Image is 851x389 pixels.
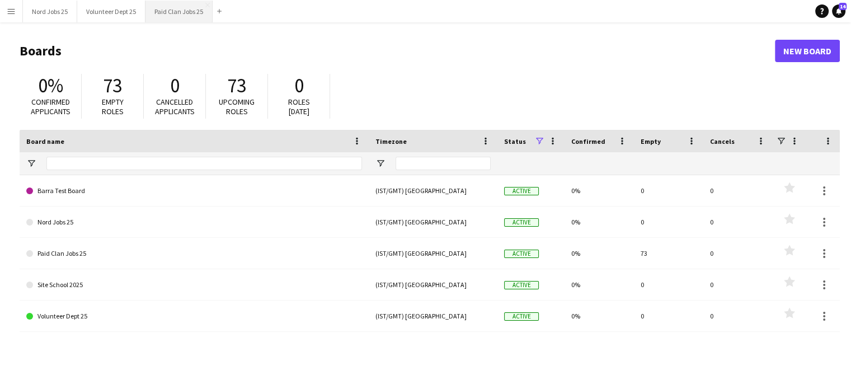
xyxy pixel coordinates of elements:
span: 0 [294,73,304,98]
span: Confirmed applicants [31,97,70,116]
span: Status [504,137,526,146]
div: 73 [634,238,703,269]
div: 0 [634,301,703,331]
div: 0 [703,175,773,206]
span: Board name [26,137,64,146]
span: Cancelled applicants [155,97,195,116]
span: Active [504,187,539,195]
div: (IST/GMT) [GEOGRAPHIC_DATA] [369,269,497,300]
div: (IST/GMT) [GEOGRAPHIC_DATA] [369,238,497,269]
div: 0% [565,175,634,206]
span: 0% [38,73,63,98]
div: 0 [634,269,703,300]
button: Nord Jobs 25 [23,1,77,22]
a: 14 [832,4,845,18]
div: 0% [565,269,634,300]
span: Empty roles [102,97,124,116]
span: Cancels [710,137,735,146]
a: Site School 2025 [26,269,362,301]
span: Confirmed [571,137,605,146]
div: 0 [703,238,773,269]
div: 0 [703,301,773,331]
button: Open Filter Menu [26,158,36,168]
a: Paid Clan Jobs 25 [26,238,362,269]
button: Volunteer Dept 25 [77,1,145,22]
span: Timezone [375,137,407,146]
a: New Board [775,40,840,62]
div: 0 [634,207,703,237]
div: 0 [703,269,773,300]
h1: Boards [20,43,775,59]
span: 0 [170,73,180,98]
span: Active [504,250,539,258]
div: 0 [703,207,773,237]
div: 0% [565,207,634,237]
div: (IST/GMT) [GEOGRAPHIC_DATA] [369,175,497,206]
div: 0 [634,175,703,206]
div: (IST/GMT) [GEOGRAPHIC_DATA] [369,207,497,237]
span: 73 [227,73,246,98]
span: Upcoming roles [219,97,255,116]
button: Paid Clan Jobs 25 [145,1,213,22]
a: Volunteer Dept 25 [26,301,362,332]
div: 0% [565,238,634,269]
span: Active [504,218,539,227]
input: Timezone Filter Input [396,157,491,170]
div: (IST/GMT) [GEOGRAPHIC_DATA] [369,301,497,331]
button: Open Filter Menu [375,158,385,168]
span: Empty [641,137,661,146]
div: 0% [565,301,634,331]
span: Roles [DATE] [288,97,310,116]
input: Board name Filter Input [46,157,362,170]
a: Barra Test Board [26,175,362,207]
span: 73 [103,73,122,98]
span: Active [504,312,539,321]
span: 14 [839,3,847,10]
span: Active [504,281,539,289]
a: Nord Jobs 25 [26,207,362,238]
